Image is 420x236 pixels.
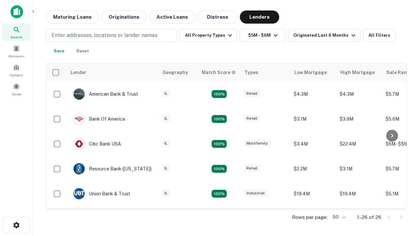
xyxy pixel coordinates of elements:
[212,90,227,98] div: Matching Properties: 7, hasApolloMatch: undefined
[294,69,327,76] div: Low Mortgage
[290,82,336,107] td: $4.3M
[212,190,227,198] div: Matching Properties: 4, hasApolloMatch: undefined
[73,138,121,150] div: Cibc Bank USA
[357,213,381,221] p: 1–26 of 26
[336,131,382,156] td: $22.4M
[244,189,267,197] div: Industrial
[293,31,357,39] div: Originated Last 6 Months
[198,63,241,82] th: Capitalize uses an advanced AI algorithm to match your search with the best lender. The match sco...
[73,113,85,125] img: picture
[10,72,23,78] span: Contacts
[290,156,336,181] td: $2.2M
[10,34,22,40] span: Search
[71,69,86,76] div: Lender
[162,115,170,122] div: IL
[2,42,31,60] a: Borrowers
[244,165,260,172] div: Retail
[240,10,279,24] button: Lenders
[202,69,235,76] h6: Match Score
[336,206,382,231] td: $4M
[162,165,170,172] div: IL
[162,140,170,147] div: IL
[73,188,130,200] div: Union Bank & Trust
[336,63,382,82] th: High Mortgage
[244,90,260,97] div: Retail
[10,5,23,18] img: capitalize-icon.png
[244,115,260,122] div: Retail
[73,163,85,174] img: picture
[290,206,336,231] td: $4M
[46,10,99,24] button: Maturing Loans
[149,10,195,24] button: Active Loans
[241,63,290,82] th: Types
[162,90,170,97] div: IL
[244,140,270,147] div: Multifamily
[202,69,236,76] div: Capitalize uses an advanced AI algorithm to match your search with the best lender. The match sco...
[290,181,336,206] td: $19.4M
[101,10,147,24] button: Originations
[292,213,327,221] p: Rows per page:
[180,29,237,42] button: All Property Types
[330,212,346,222] div: 50
[158,63,198,82] th: Geography
[288,29,360,42] button: Originated Last 6 Months
[336,82,382,107] td: $4.3M
[336,107,382,131] td: $3.9M
[12,91,21,97] span: Saved
[290,63,336,82] th: Low Mortgage
[387,163,420,194] iframe: Chat Widget
[2,80,31,98] a: Saved
[73,163,152,175] div: Resource Bank ([US_STATE])
[67,63,158,82] th: Lender
[290,131,336,156] td: $3.4M
[52,31,157,39] p: Enter addresses, locations or lender names
[73,88,138,100] div: American Bank & Trust
[212,115,227,123] div: Matching Properties: 4, hasApolloMatch: undefined
[363,29,396,42] button: All Filters
[336,156,382,181] td: $3.1M
[46,29,177,42] button: Enter addresses, locations or lender names
[73,88,85,100] img: picture
[2,61,31,79] a: Contacts
[240,29,285,42] button: $5M - $6M
[49,45,70,58] button: Save your search to get updates of matches that match your search criteria.
[2,23,31,41] a: Search
[73,113,125,125] div: Bank Of America
[336,181,382,206] td: $19.4M
[244,69,258,76] div: Types
[162,189,170,197] div: IL
[9,53,24,59] span: Borrowers
[212,165,227,173] div: Matching Properties: 4, hasApolloMatch: undefined
[73,188,85,199] img: picture
[340,69,375,76] div: High Mortgage
[212,140,227,148] div: Matching Properties: 4, hasApolloMatch: undefined
[198,10,237,24] button: Distress
[162,69,188,76] div: Geography
[73,138,85,149] img: picture
[72,45,93,58] button: Reset
[290,107,336,131] td: $3.1M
